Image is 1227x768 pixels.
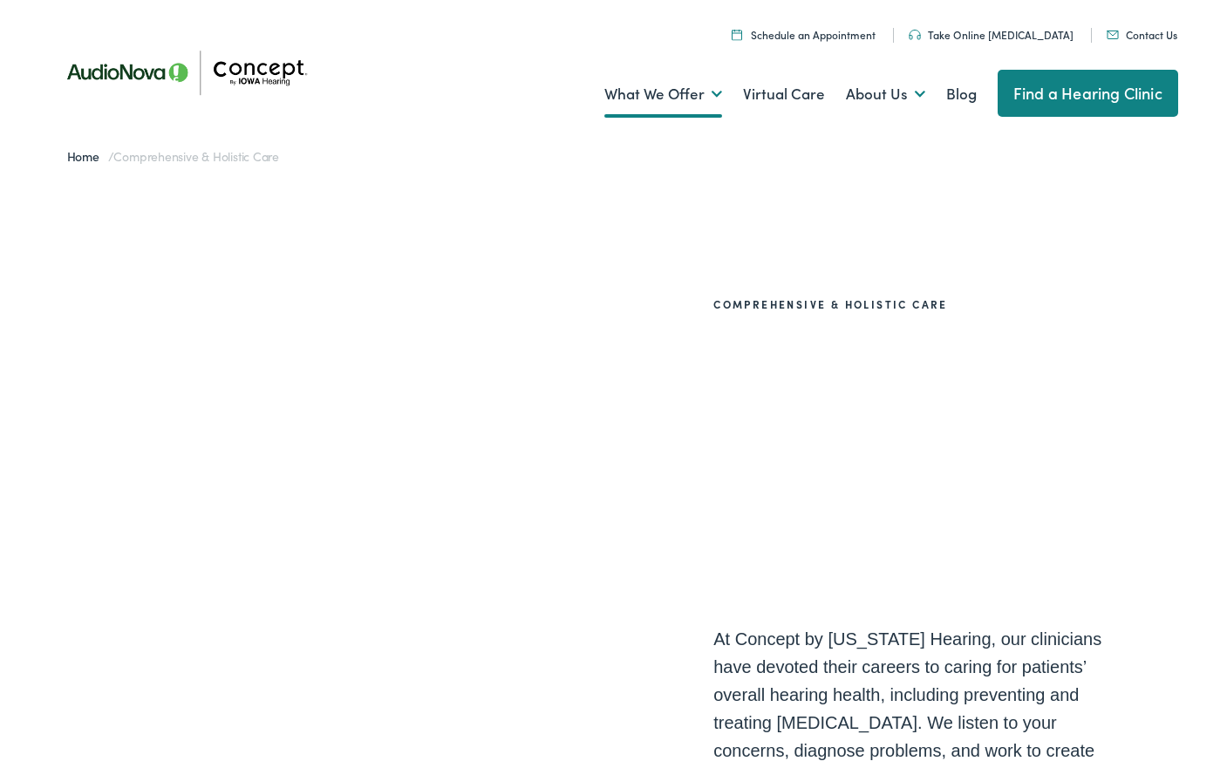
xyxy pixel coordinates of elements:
a: Contact Us [1107,27,1177,42]
a: Virtual Care [743,62,825,126]
a: What We Offer [604,62,722,126]
a: Schedule an Appointment [732,27,876,42]
a: Home [67,147,108,165]
a: Take Online [MEDICAL_DATA] [909,27,1074,42]
img: utility icon [909,30,921,40]
img: utility icon [1107,31,1119,39]
a: Blog [946,62,977,126]
span: Comprehensive & Holistic Care [113,147,279,165]
span: / [67,147,280,165]
h2: Comprehensive & Holistic Care [713,298,1132,310]
a: Find a Hearing Clinic [998,70,1178,117]
a: About Us [846,62,925,126]
img: A calendar icon to schedule an appointment at Concept by Iowa Hearing. [732,29,742,40]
